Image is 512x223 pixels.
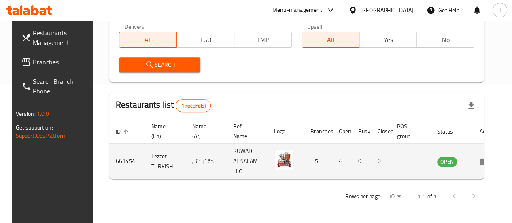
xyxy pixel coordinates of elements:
[385,191,404,203] div: Rows per page:
[15,72,97,101] a: Search Branch Phone
[352,144,371,179] td: 0
[37,108,49,119] span: 1.0.0
[16,108,36,119] span: Version:
[352,119,371,144] th: Busy
[345,191,381,202] p: Rows per page:
[33,76,91,96] span: Search Branch Phone
[123,34,174,46] span: All
[363,34,414,46] span: Yes
[437,127,463,136] span: Status
[420,34,471,46] span: No
[272,5,322,15] div: Menu-management
[234,32,292,48] button: TMP
[304,144,332,179] td: 5
[16,130,67,141] a: Support.OpsPlatform
[268,119,304,144] th: Logo
[307,23,322,29] label: Upsell
[304,119,332,144] th: Branches
[227,144,268,179] td: RUWAD AL SALAM LLC
[371,119,391,144] th: Closed
[33,28,91,47] span: Restaurants Management
[109,144,145,179] td: 661454
[416,32,474,48] button: No
[16,122,53,133] span: Get support on:
[473,119,501,144] th: Action
[180,34,231,46] span: TGO
[233,121,258,141] span: Ref. Name
[119,57,201,72] button: Search
[332,144,352,179] td: 4
[176,102,210,110] span: 1 record(s)
[371,144,391,179] td: 0
[238,34,289,46] span: TMP
[176,99,211,112] div: Total records count
[417,191,436,202] p: 1-1 of 1
[360,6,414,15] div: [GEOGRAPHIC_DATA]
[33,57,91,67] span: Branches
[332,119,352,144] th: Open
[437,157,457,167] div: OPEN
[186,144,227,179] td: لذة تركش
[15,23,97,52] a: Restaurants Management
[119,32,177,48] button: All
[151,121,176,141] span: Name (En)
[302,32,359,48] button: All
[116,127,131,136] span: ID
[192,121,217,141] span: Name (Ar)
[305,34,356,46] span: All
[274,150,294,170] img: Lezzet TURKISH
[176,32,234,48] button: TGO
[461,96,481,115] div: Export file
[499,6,500,15] span: I
[109,119,501,179] table: enhanced table
[125,23,145,29] label: Delivery
[15,52,97,72] a: Branches
[397,121,421,141] span: POS group
[116,99,211,112] h2: Restaurants list
[359,32,417,48] button: Yes
[437,157,457,166] span: OPEN
[125,60,194,70] span: Search
[145,144,186,179] td: Lezzet TURKISH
